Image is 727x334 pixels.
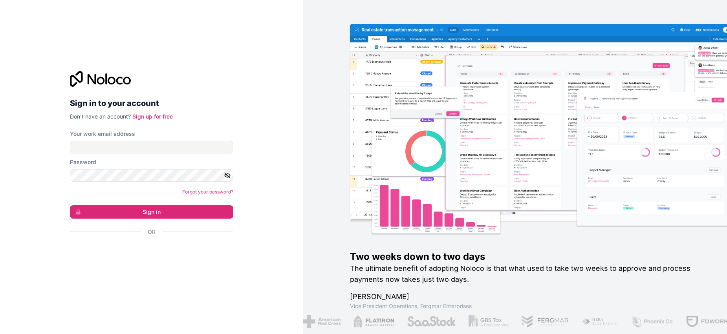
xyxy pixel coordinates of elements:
[350,250,702,263] h1: Two weeks down to two days
[70,158,96,166] label: Password
[182,189,233,195] a: Forgot your password?
[291,315,329,328] img: /assets/american-red-cross-BAupjrZR.png
[70,96,233,110] h2: Sign in to your account
[70,113,131,120] span: Don't have an account?
[569,315,606,328] img: /assets/fiera-fwj2N5v4.png
[70,130,135,138] label: Your work email address
[619,315,661,328] img: /assets/phoenix-BREaitsQ.png
[350,291,702,302] h1: [PERSON_NAME]
[70,141,233,153] input: Email address
[395,315,444,328] img: /assets/saastock-C6Zbiodz.png
[341,315,382,328] img: /assets/flatiron-C8eUkumj.png
[148,228,156,236] span: Or
[350,263,702,285] h2: The ultimate benefit of adopting Noloco is that what used to take two weeks to approve and proces...
[132,113,173,120] a: Sign up for free
[456,315,496,328] img: /assets/gbstax-C-GtDUiK.png
[674,315,720,328] img: /assets/fdworks-Bi04fVtw.png
[70,205,233,219] button: Sign in
[66,245,231,262] iframe: Bouton "Se connecter avec Google"
[509,315,557,328] img: /assets/fergmar-CudnrXN5.png
[350,302,702,310] h1: Vice President Operations , Fergmar Enterprises
[70,169,233,182] input: Password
